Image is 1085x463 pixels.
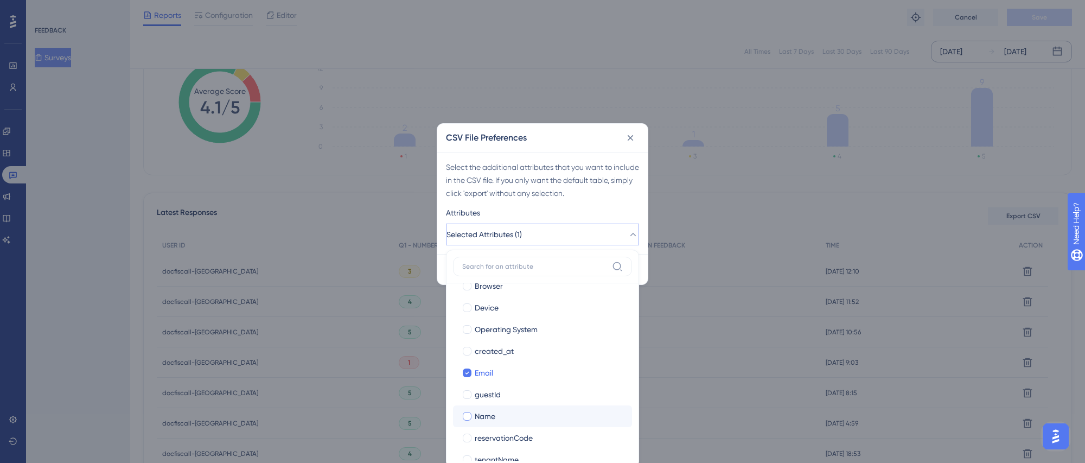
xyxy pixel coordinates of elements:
[446,228,522,241] span: Selected Attributes (1)
[446,161,639,200] div: Select the additional attributes that you want to include in the CSV file. If you only want the d...
[25,3,68,16] span: Need Help?
[446,131,527,144] h2: CSV File Preferences
[475,432,533,445] span: reservationCode
[475,345,514,358] span: created_at
[475,388,501,401] span: guestId
[475,280,503,293] span: Browser
[475,301,499,314] span: Device
[462,262,608,271] input: Search for an attribute
[1039,420,1072,453] iframe: UserGuiding AI Assistant Launcher
[475,323,538,336] span: Operating System
[446,206,480,219] span: Attributes
[475,366,493,379] span: Email
[475,410,495,423] span: Name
